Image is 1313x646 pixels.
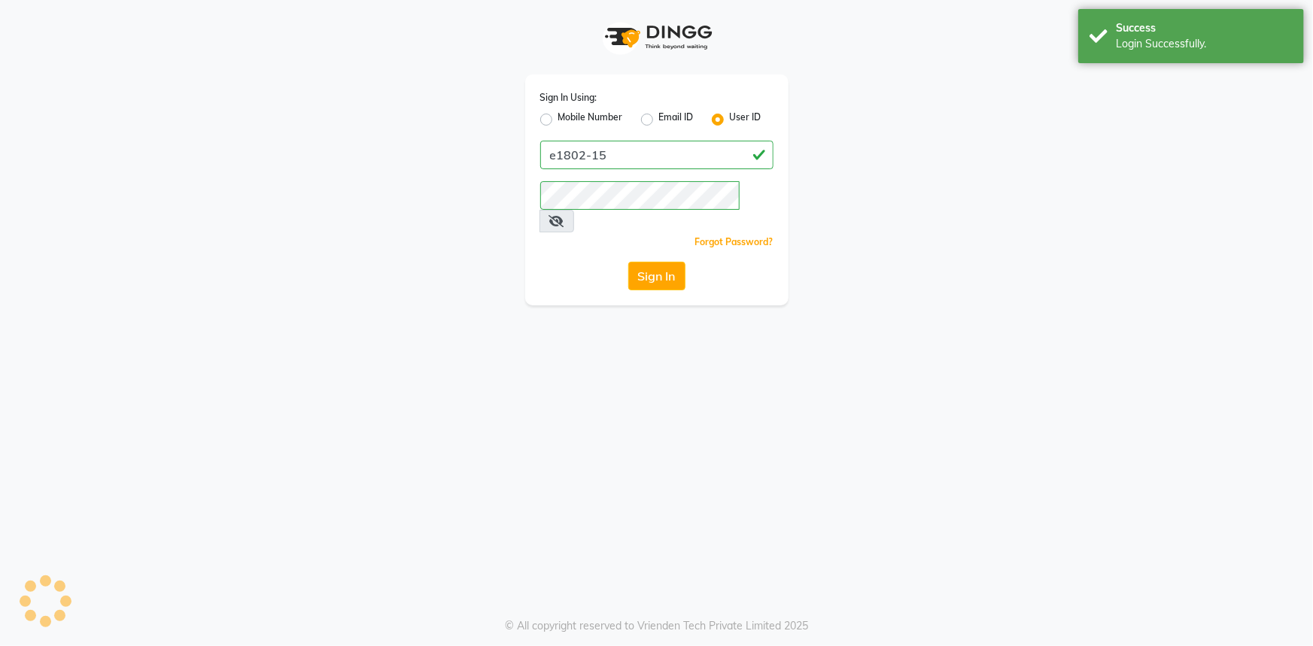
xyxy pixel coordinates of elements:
div: Login Successfully. [1116,36,1293,52]
label: Sign In Using: [540,91,597,105]
label: User ID [730,111,761,129]
div: Success [1116,20,1293,36]
input: Username [540,141,774,169]
a: Forgot Password? [695,236,774,247]
button: Sign In [628,262,685,290]
label: Email ID [659,111,694,129]
img: logo1.svg [597,15,717,59]
input: Username [540,181,740,210]
label: Mobile Number [558,111,623,129]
